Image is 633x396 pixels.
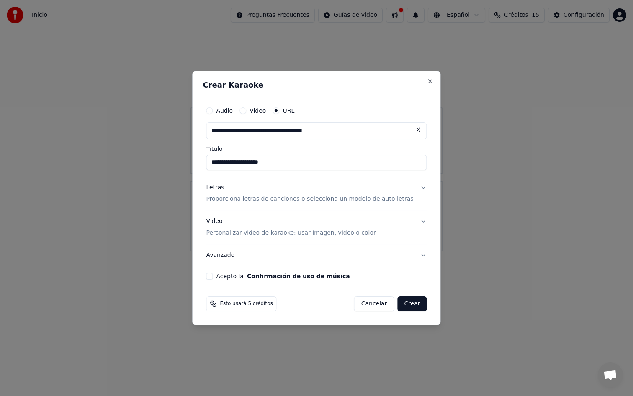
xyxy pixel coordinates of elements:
button: Cancelar [354,296,394,311]
label: Audio [216,108,233,114]
label: Acepto la [216,273,350,279]
div: Letras [206,184,224,192]
button: LetrasProporciona letras de canciones o selecciona un modelo de auto letras [206,177,427,210]
button: Avanzado [206,244,427,266]
button: Acepto la [247,273,350,279]
label: Video [250,108,266,114]
p: Proporciona letras de canciones o selecciona un modelo de auto letras [206,195,413,204]
h2: Crear Karaoke [203,81,430,89]
label: Título [206,146,427,152]
span: Esto usará 5 créditos [220,300,273,307]
p: Personalizar video de karaoke: usar imagen, video o color [206,229,376,237]
div: Video [206,217,376,238]
button: Crear [397,296,427,311]
label: URL [283,108,294,114]
button: VideoPersonalizar video de karaoke: usar imagen, video o color [206,211,427,244]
